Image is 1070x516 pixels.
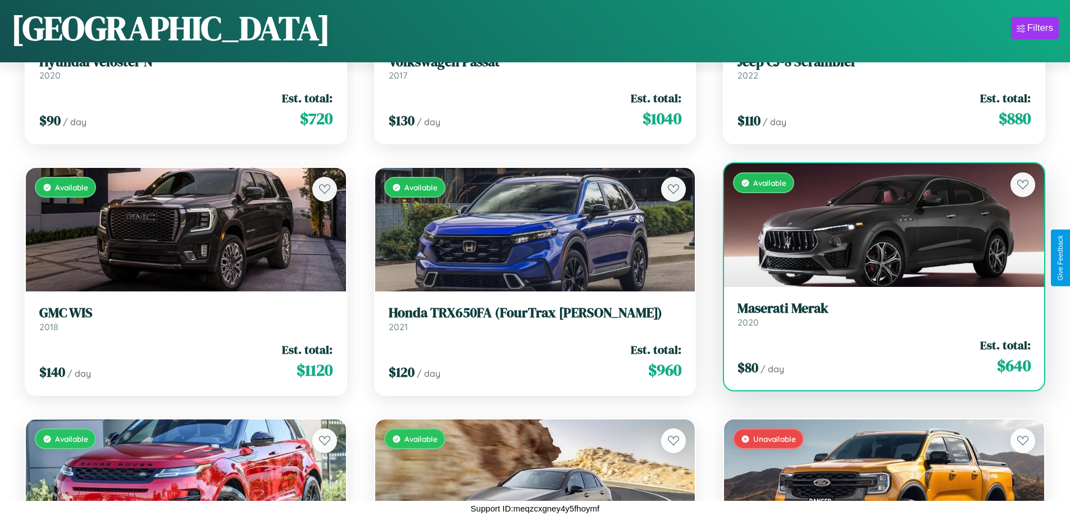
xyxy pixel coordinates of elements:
span: $ 880 [999,107,1031,130]
a: Maserati Merak2020 [737,300,1031,328]
span: / day [763,116,786,127]
span: $ 80 [737,358,758,377]
span: $ 120 [389,363,415,381]
span: 2017 [389,70,407,81]
span: $ 960 [648,359,681,381]
span: Available [55,182,88,192]
span: Est. total: [631,341,681,358]
h1: [GEOGRAPHIC_DATA] [11,5,330,51]
a: Honda TRX650FA (FourTrax [PERSON_NAME])2021 [389,305,682,332]
a: GMC WIS2018 [39,305,333,332]
span: $ 1040 [643,107,681,130]
span: 2022 [737,70,758,81]
h3: Volkswagen Passat [389,54,682,70]
span: 2021 [389,321,408,332]
span: Est. total: [980,337,1031,353]
p: Support ID: meqzcxgney4y5fhoymf [471,501,599,516]
span: / day [67,368,91,379]
div: Filters [1027,22,1053,34]
div: Give Feedback [1057,235,1064,281]
h3: GMC WIS [39,305,333,321]
span: $ 110 [737,111,761,130]
a: Hyundai Veloster N2020 [39,54,333,81]
span: 2018 [39,321,58,332]
h3: Maserati Merak [737,300,1031,317]
span: $ 130 [389,111,415,130]
span: Available [404,434,438,444]
span: Available [753,178,786,188]
span: $ 90 [39,111,61,130]
span: / day [63,116,86,127]
span: $ 140 [39,363,65,381]
span: Available [404,182,438,192]
span: / day [417,116,440,127]
span: 2020 [39,70,61,81]
span: $ 720 [300,107,333,130]
button: Filters [1011,17,1059,39]
span: / day [761,363,784,375]
h3: Jeep CJ-8 Scrambler [737,54,1031,70]
span: Est. total: [631,90,681,106]
h3: Hyundai Veloster N [39,54,333,70]
h3: Honda TRX650FA (FourTrax [PERSON_NAME]) [389,305,682,321]
span: Unavailable [753,434,796,444]
span: 2020 [737,317,759,328]
a: Volkswagen Passat2017 [389,54,682,81]
span: / day [417,368,440,379]
a: Jeep CJ-8 Scrambler2022 [737,54,1031,81]
span: Available [55,434,88,444]
span: Est. total: [282,341,333,358]
span: $ 640 [997,354,1031,377]
span: Est. total: [980,90,1031,106]
span: Est. total: [282,90,333,106]
span: $ 1120 [297,359,333,381]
